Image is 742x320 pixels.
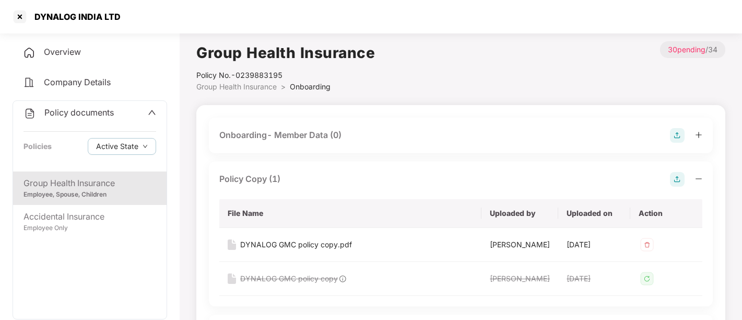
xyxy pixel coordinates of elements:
[44,77,111,87] span: Company Details
[228,273,236,284] img: svg+xml;base64,PHN2ZyB4bWxucz0iaHR0cDovL3d3dy53My5vcmcvMjAwMC9zdmciIHdpZHRoPSIxNiIgaGVpZ2h0PSIyMC...
[44,47,81,57] span: Overview
[290,82,331,91] span: Onboarding
[143,144,148,150] span: down
[639,236,655,253] img: svg+xml;base64,PHN2ZyB4bWxucz0iaHR0cDovL3d3dy53My5vcmcvMjAwMC9zdmciIHdpZHRoPSIzMiIgaGVpZ2h0PSIzMi...
[219,173,280,186] div: Policy Copy (1)
[240,273,338,284] div: DYNALOG GMC policy copy
[490,239,550,250] div: [PERSON_NAME]
[88,138,156,155] button: Active Statedown
[196,41,375,64] h1: Group Health Insurance
[23,76,36,89] img: svg+xml;base64,PHN2ZyB4bWxucz0iaHR0cDovL3d3dy53My5vcmcvMjAwMC9zdmciIHdpZHRoPSIyNCIgaGVpZ2h0PSIyNC...
[23,177,156,190] div: Group Health Insurance
[148,108,156,117] span: up
[219,199,481,228] th: File Name
[96,141,138,152] span: Active State
[567,273,622,284] div: [DATE]
[228,239,236,250] img: svg+xml;base64,PHN2ZyB4bWxucz0iaHR0cDovL3d3dy53My5vcmcvMjAwMC9zdmciIHdpZHRoPSIxNiIgaGVpZ2h0PSIyMC...
[695,175,702,182] span: minus
[670,172,685,187] img: svg+xml;base64,PHN2ZyB4bWxucz0iaHR0cDovL3d3dy53My5vcmcvMjAwMC9zdmciIHdpZHRoPSIyOCIgaGVpZ2h0PSIyOC...
[23,141,52,152] div: Policies
[567,239,622,250] div: [DATE]
[196,70,375,81] div: Policy No.- 0239883195
[660,41,725,58] p: / 34
[44,107,114,118] span: Policy documents
[23,223,156,233] div: Employee Only
[196,82,277,91] span: Group Health Insurance
[23,210,156,223] div: Accidental Insurance
[668,45,705,54] span: 30 pending
[281,82,286,91] span: >
[23,107,36,120] img: svg+xml;base64,PHN2ZyB4bWxucz0iaHR0cDovL3d3dy53My5vcmcvMjAwMC9zdmciIHdpZHRoPSIyNCIgaGVpZ2h0PSIyNC...
[558,199,630,228] th: Uploaded on
[219,129,341,142] div: Onboarding- Member Data (0)
[630,199,702,228] th: Action
[338,274,347,283] img: svg+xml;base64,PHN2ZyB4bWxucz0iaHR0cDovL3d3dy53My5vcmcvMjAwMC9zdmciIHdpZHRoPSIxOCIgaGVpZ2h0PSIxOC...
[240,239,352,250] div: DYNALOG GMC policy copy.pdf
[490,273,550,284] div: [PERSON_NAME]
[670,128,685,143] img: svg+xml;base64,PHN2ZyB4bWxucz0iaHR0cDovL3d3dy53My5vcmcvMjAwMC9zdmciIHdpZHRoPSIyOCIgaGVpZ2h0PSIyOC...
[481,199,558,228] th: Uploaded by
[639,270,655,287] img: svg+xml;base64,PHN2ZyB4bWxucz0iaHR0cDovL3d3dy53My5vcmcvMjAwMC9zdmciIHdpZHRoPSIzMiIgaGVpZ2h0PSIzMi...
[28,12,121,22] div: DYNALOG INDIA LTD
[23,190,156,200] div: Employee, Spouse, Children
[23,47,36,59] img: svg+xml;base64,PHN2ZyB4bWxucz0iaHR0cDovL3d3dy53My5vcmcvMjAwMC9zdmciIHdpZHRoPSIyNCIgaGVpZ2h0PSIyNC...
[695,131,702,139] span: plus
